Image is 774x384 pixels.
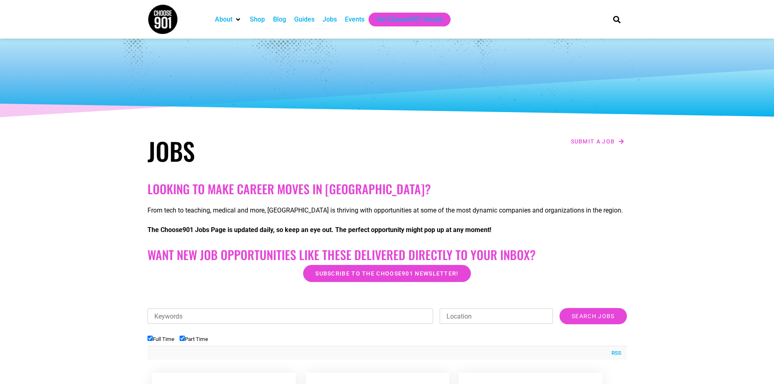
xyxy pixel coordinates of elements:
[147,336,174,342] label: Full Time
[571,139,615,144] span: Submit a job
[215,15,232,24] a: About
[147,336,153,341] input: Full Time
[377,15,442,24] a: Get Choose901 Emails
[250,15,265,24] a: Shop
[211,13,599,26] nav: Main nav
[147,226,491,234] strong: The Choose901 Jobs Page is updated daily, so keep an eye out. The perfect opportunity might pop u...
[559,308,627,324] input: Search Jobs
[315,271,458,276] span: Subscribe to the Choose901 newsletter!
[211,13,246,26] div: About
[323,15,337,24] a: Jobs
[440,308,553,324] input: Location
[345,15,364,24] a: Events
[607,349,621,357] a: RSS
[568,136,627,147] a: Submit a job
[147,182,627,196] h2: Looking to make career moves in [GEOGRAPHIC_DATA]?
[303,265,470,282] a: Subscribe to the Choose901 newsletter!
[273,15,286,24] a: Blog
[294,15,314,24] a: Guides
[147,247,627,262] h2: Want New Job Opportunities like these Delivered Directly to your Inbox?
[147,206,627,215] p: From tech to teaching, medical and more, [GEOGRAPHIC_DATA] is thriving with opportunities at some...
[147,308,434,324] input: Keywords
[180,336,185,341] input: Part Time
[610,13,623,26] div: Search
[180,336,208,342] label: Part Time
[147,136,383,165] h1: Jobs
